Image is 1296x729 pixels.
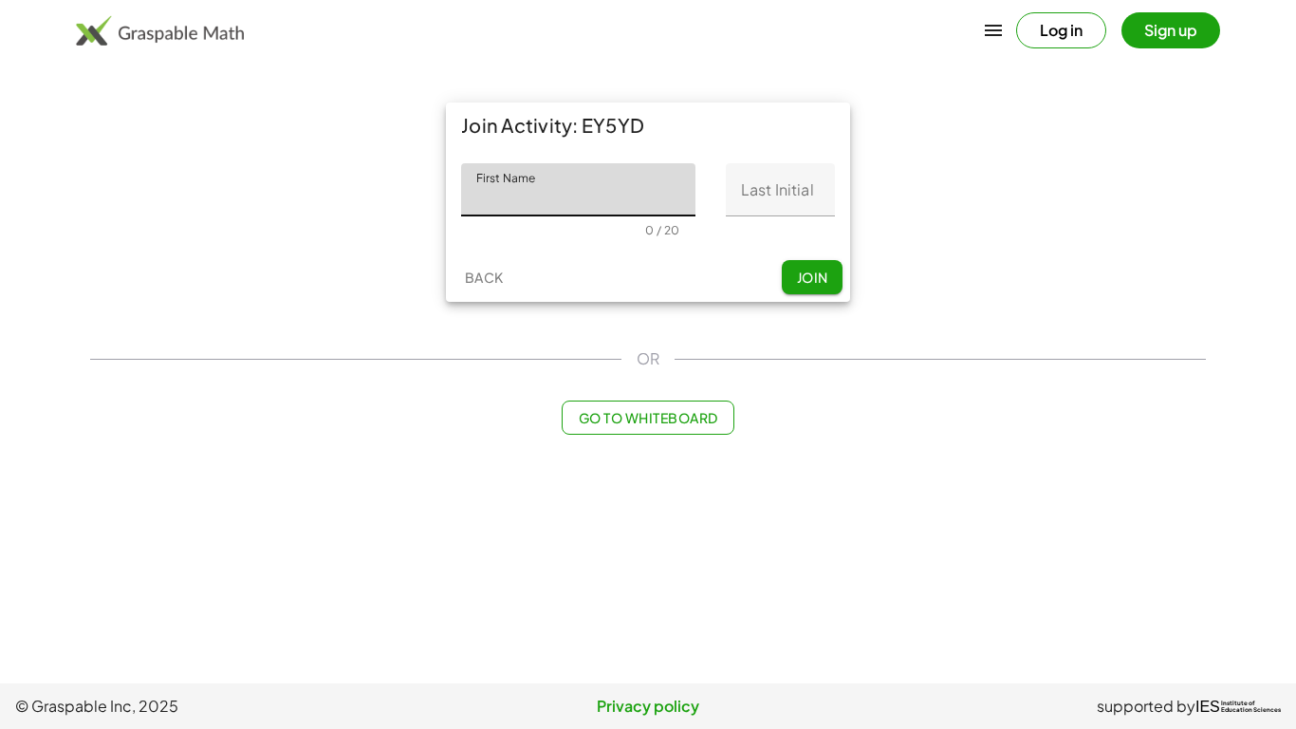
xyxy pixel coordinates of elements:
a: Privacy policy [437,695,860,718]
div: 0 / 20 [645,223,679,237]
span: Institute of Education Sciences [1221,701,1281,714]
a: IESInstitute ofEducation Sciences [1195,695,1281,718]
button: Join [782,260,842,294]
span: Back [464,269,503,286]
button: Go to Whiteboard [562,401,733,435]
div: Join Activity: EY5YD [446,103,850,148]
span: OR [637,347,659,370]
span: supported by [1097,695,1195,718]
span: Join [796,269,827,286]
button: Back [454,260,514,294]
span: IES [1195,698,1220,716]
button: Log in [1016,12,1106,48]
button: Sign up [1121,12,1220,48]
span: © Graspable Inc, 2025 [15,695,437,718]
span: Go to Whiteboard [578,409,717,426]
